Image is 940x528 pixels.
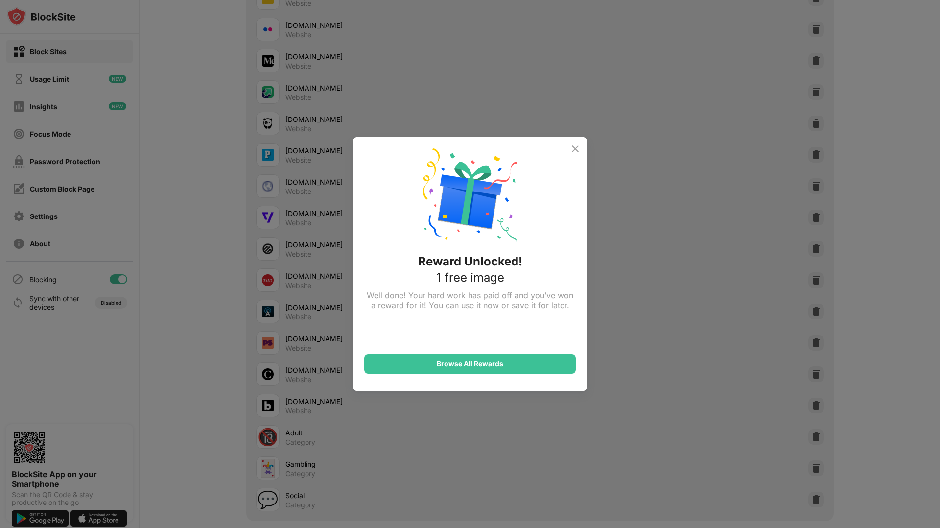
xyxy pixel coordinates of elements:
div: Well done! Your hard work has paid off and you’ve won a reward for it! You can use it now or save... [364,290,576,310]
div: Browse All Rewards [437,360,503,368]
img: reward-unlock.svg [423,148,517,242]
div: Reward Unlocked! [418,254,522,268]
img: x-button.svg [569,143,581,155]
div: 1 free image [436,270,504,285]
